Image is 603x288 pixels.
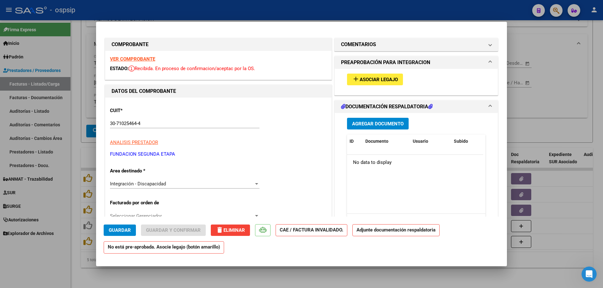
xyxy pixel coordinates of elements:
mat-expansion-panel-header: PREAPROBACIÓN PARA INTEGRACION [335,56,498,69]
span: Eliminar [216,227,245,233]
datatable-header-cell: Subido [451,135,483,148]
strong: CAE / FACTURA INVALIDADO. [276,224,347,237]
span: ESTADO: [110,66,129,71]
div: 0 total [347,214,485,230]
button: Agregar Documento [347,118,409,129]
span: Subido [454,139,468,144]
h1: DOCUMENTACIÓN RESPALDATORIA [341,103,433,111]
mat-icon: add [352,75,360,83]
div: No data to display [347,155,483,171]
a: VER COMPROBANTE [110,56,155,62]
span: Guardar y Confirmar [146,227,201,233]
div: PREAPROBACIÓN PARA INTEGRACION [335,69,498,95]
h1: COMENTARIOS [341,41,376,48]
p: Area destinado * [110,167,175,175]
strong: COMPROBANTE [112,41,149,47]
mat-icon: delete [216,226,223,234]
p: FUNDACION SEGUNDA ETAPA [110,151,327,158]
h1: PREAPROBACIÓN PARA INTEGRACION [341,59,430,66]
span: Seleccionar Gerenciador [110,213,254,219]
mat-expansion-panel-header: COMENTARIOS [335,38,498,51]
span: ID [350,139,354,144]
button: Eliminar [211,225,250,236]
strong: No está pre-aprobada. Asocie legajo (botón amarillo) [104,241,224,254]
p: Facturado por orden de [110,199,175,207]
datatable-header-cell: ID [347,135,363,148]
datatable-header-cell: Documento [363,135,410,148]
div: DOCUMENTACIÓN RESPALDATORIA [335,113,498,244]
span: Documento [365,139,388,144]
iframe: Intercom live chat [582,267,597,282]
button: Guardar [104,225,136,236]
strong: Adjunte documentación respaldatoria [356,227,435,233]
datatable-header-cell: Acción [483,135,515,148]
button: Guardar y Confirmar [141,225,206,236]
span: ANALISIS PRESTADOR [110,140,158,145]
strong: DATOS DEL COMPROBANTE [112,88,176,94]
p: CUIT [110,107,175,114]
span: Asociar Legajo [360,77,398,82]
button: Asociar Legajo [347,74,403,85]
mat-expansion-panel-header: DOCUMENTACIÓN RESPALDATORIA [335,100,498,113]
span: Recibida. En proceso de confirmacion/aceptac por la OS. [129,66,255,71]
span: Integración - Discapacidad [110,181,166,187]
span: Agregar Documento [352,121,404,127]
span: Usuario [413,139,428,144]
span: Guardar [109,227,131,233]
datatable-header-cell: Usuario [410,135,451,148]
